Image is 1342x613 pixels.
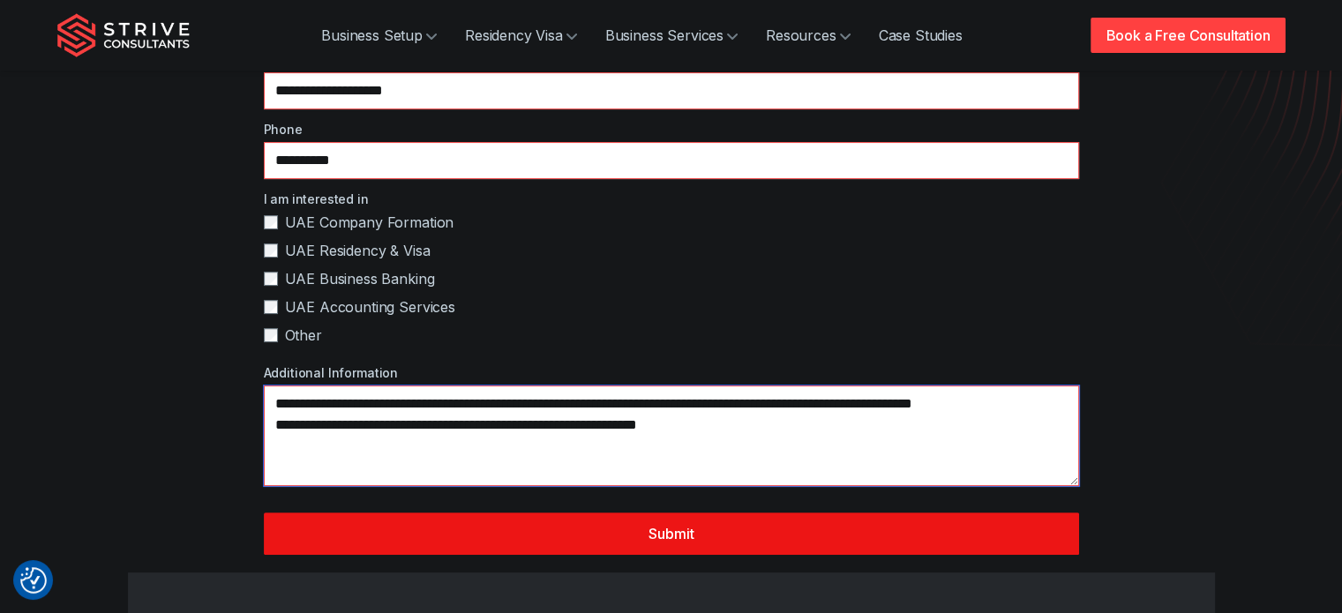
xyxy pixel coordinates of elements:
span: UAE Accounting Services [285,296,455,318]
a: Resources [752,18,865,53]
span: UAE Residency & Visa [285,240,431,261]
input: UAE Residency & Visa [264,243,278,258]
a: Residency Visa [451,18,591,53]
a: Case Studies [865,18,977,53]
button: Consent Preferences [20,567,47,594]
span: Other [285,325,322,346]
input: UAE Business Banking [264,272,278,286]
input: UAE Company Formation [264,215,278,229]
a: Business Setup [307,18,451,53]
input: Other [264,328,278,342]
a: Book a Free Consultation [1091,18,1285,53]
img: Revisit consent button [20,567,47,594]
a: Business Services [591,18,752,53]
label: Additional Information [264,363,1079,382]
label: I am interested in [264,190,1079,208]
span: UAE Company Formation [285,212,454,233]
label: Phone [264,120,1079,138]
button: Submit [264,512,1079,555]
img: Strive Consultants [57,13,190,57]
input: UAE Accounting Services [264,300,278,314]
span: UAE Business Banking [285,268,435,289]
